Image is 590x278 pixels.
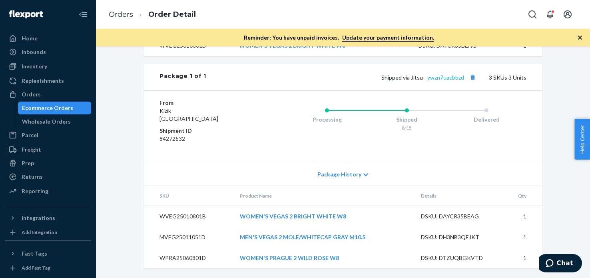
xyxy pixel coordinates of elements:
[5,88,91,101] a: Orders
[560,6,576,22] button: Open account menu
[9,10,43,18] img: Flexport logo
[144,248,233,268] td: WPRA25060801D
[367,116,447,124] div: Shipped
[22,250,47,258] div: Fast Tags
[22,159,34,167] div: Prep
[22,90,41,98] div: Orders
[109,10,133,19] a: Orders
[22,131,38,139] div: Parcel
[22,62,47,70] div: Inventory
[75,6,91,22] button: Close Navigation
[159,72,206,82] div: Package 1 of 1
[5,157,91,170] a: Prep
[240,234,365,240] a: MEN'S VEGAS 2 MOLE/WHITECAP GRAY M10.5
[427,74,464,81] a: ywzn7uacbbzd
[18,115,92,128] a: Wholesale Orders
[342,34,434,42] a: Update your payment information.
[159,107,218,122] span: Kizik [GEOGRAPHIC_DATA]
[446,116,526,124] div: Delivered
[5,170,91,183] a: Returns
[148,10,196,19] a: Order Detail
[102,3,202,26] ol: breadcrumbs
[524,6,540,22] button: Open Search Box
[244,34,434,42] p: Reminder: You have unpaid invoices.
[415,186,502,206] th: Details
[22,173,43,181] div: Returns
[542,6,558,22] button: Open notifications
[574,119,590,160] button: Help Center
[240,213,346,220] a: WOMEN'S VEGAS 2 BRIGHT WHITE W8
[240,254,339,261] a: WOMEN'S PRAGUE 2 WILD ROSE W8
[159,135,255,143] dd: 84272532
[22,77,64,85] div: Replenishments
[22,104,73,112] div: Ecommerce Orders
[421,254,496,262] div: DSKU: DTZUQBGKVTD
[159,127,255,135] dt: Shipment ID
[5,228,91,237] a: Add Integration
[5,263,91,273] a: Add Fast Tag
[502,186,542,206] th: Qty
[421,233,496,241] div: DSKU: DH3NB3QEJKT
[317,170,361,178] span: Package History
[22,48,46,56] div: Inbounds
[22,34,38,42] div: Home
[22,214,55,222] div: Integrations
[144,206,233,227] td: WVEG25010801B
[22,187,48,195] div: Reporting
[159,99,255,107] dt: From
[18,102,92,114] a: Ecommerce Orders
[22,264,50,271] div: Add Fast Tag
[5,74,91,87] a: Replenishments
[5,185,91,198] a: Reporting
[5,143,91,156] a: Freight
[287,116,367,124] div: Processing
[5,129,91,142] a: Parcel
[5,247,91,260] button: Fast Tags
[467,72,478,82] button: Copy tracking number
[502,206,542,227] td: 1
[206,72,526,82] div: 3 SKUs 3 Units
[5,32,91,45] a: Home
[22,229,57,236] div: Add Integration
[539,254,582,274] iframe: Opens a widget where you can chat to one of our agents
[381,74,478,81] span: Shipped via Jitsu
[5,212,91,224] button: Integrations
[367,124,447,131] div: 8/15
[22,118,71,126] div: Wholesale Orders
[233,186,415,206] th: Product Name
[502,227,542,248] td: 1
[5,60,91,73] a: Inventory
[22,146,41,154] div: Freight
[144,186,233,206] th: SKU
[5,46,91,58] a: Inbounds
[502,248,542,268] td: 1
[144,227,233,248] td: MVEG25011051D
[421,212,496,220] div: DSKU: DAYCR35BEAG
